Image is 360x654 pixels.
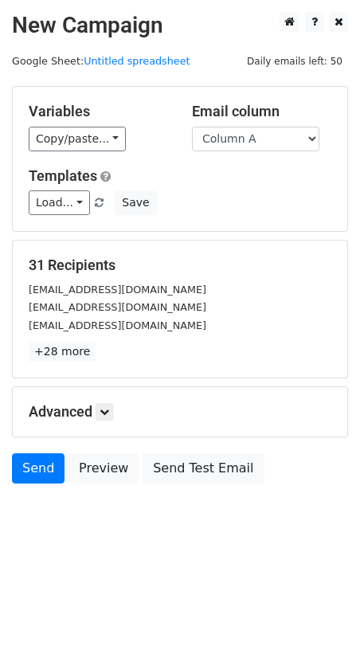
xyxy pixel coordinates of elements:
[29,103,168,120] h5: Variables
[143,453,264,484] a: Send Test Email
[29,190,90,215] a: Load...
[29,127,126,151] a: Copy/paste...
[29,342,96,362] a: +28 more
[241,53,348,70] span: Daily emails left: 50
[12,12,348,39] h2: New Campaign
[29,284,206,296] small: [EMAIL_ADDRESS][DOMAIN_NAME]
[12,55,190,67] small: Google Sheet:
[29,167,97,184] a: Templates
[29,319,206,331] small: [EMAIL_ADDRESS][DOMAIN_NAME]
[29,257,331,274] h5: 31 Recipients
[241,55,348,67] a: Daily emails left: 50
[12,453,65,484] a: Send
[68,453,139,484] a: Preview
[29,403,331,421] h5: Advanced
[84,55,190,67] a: Untitled spreadsheet
[29,301,206,313] small: [EMAIL_ADDRESS][DOMAIN_NAME]
[192,103,331,120] h5: Email column
[115,190,156,215] button: Save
